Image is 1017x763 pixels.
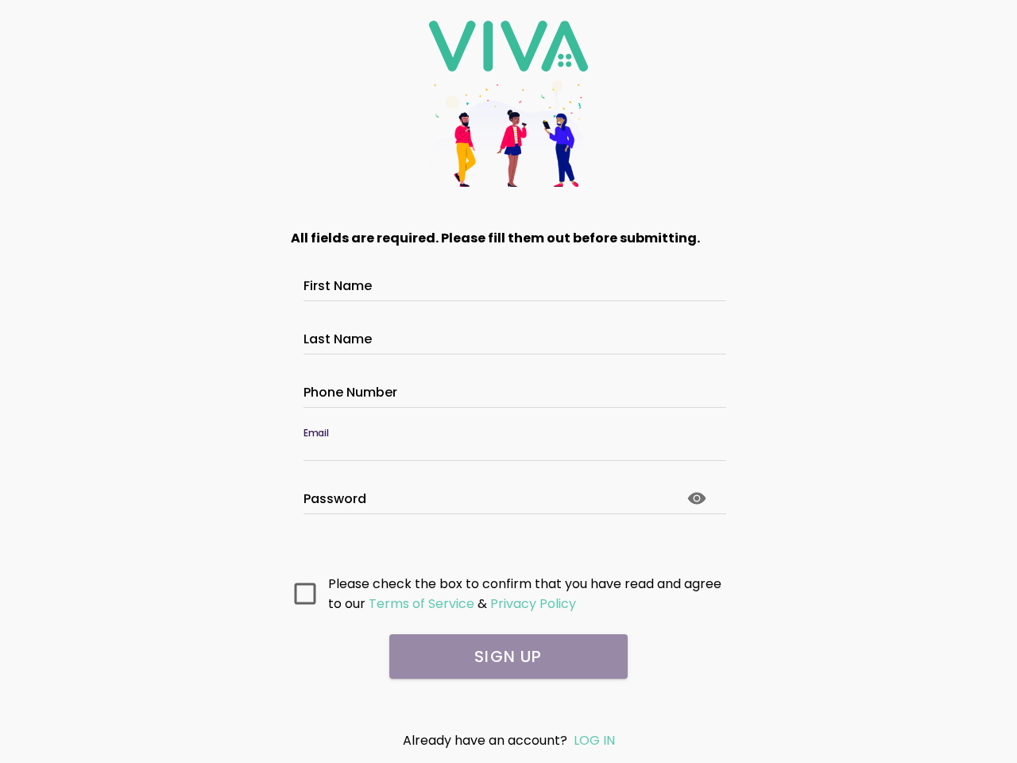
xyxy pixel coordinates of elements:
strong: All fields are required. Please fill them out before submitting. [291,229,700,247]
ion-text: Terms of Service [369,595,474,613]
ion-col: Please check the box to confirm that you have read and agree to our & [324,570,731,618]
div: Already have an account? [323,730,694,750]
a: LOG IN [574,731,615,749]
input: Email [304,441,713,455]
ion-text: Privacy Policy [490,595,576,613]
